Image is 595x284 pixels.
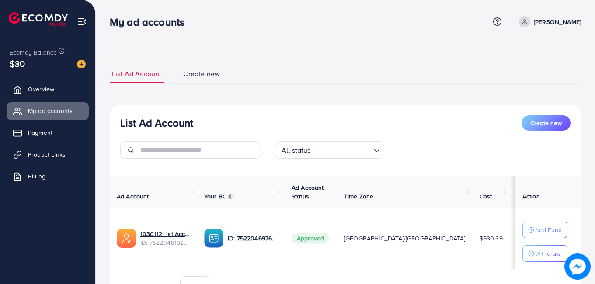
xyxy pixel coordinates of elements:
[140,238,190,247] span: ID: 7522048192293355537
[117,229,136,248] img: ic-ads-acc.e4c84228.svg
[77,17,87,27] img: menu
[535,248,560,259] p: Withdraw
[530,119,562,127] span: Create new
[7,146,89,163] a: Product Links
[522,192,540,201] span: Action
[228,233,278,243] p: ID: 7522046976930856968
[140,229,190,238] a: 1030112_1st Account | Zohaib Bhai_1751363330022
[7,102,89,120] a: My ad accounts
[534,17,581,27] p: [PERSON_NAME]
[344,234,466,243] span: [GEOGRAPHIC_DATA]/[GEOGRAPHIC_DATA]
[515,16,581,27] a: [PERSON_NAME]
[535,225,562,235] p: Add Fund
[522,245,567,262] button: Withdraw
[120,116,193,129] h3: List Ad Account
[10,57,25,70] span: $30
[522,115,571,131] button: Create new
[480,192,492,201] span: Cost
[77,60,86,68] img: image
[480,234,503,243] span: $930.39
[28,128,52,137] span: Payment
[28,172,45,181] span: Billing
[564,253,591,280] img: image
[28,85,54,93] span: Overview
[344,192,373,201] span: Time Zone
[140,229,190,247] div: <span class='underline'>1030112_1st Account | Zohaib Bhai_1751363330022</span></br>75220481922933...
[28,106,73,115] span: My ad accounts
[204,192,234,201] span: Your BC ID
[7,80,89,98] a: Overview
[10,48,57,57] span: Ecomdy Balance
[275,141,384,159] div: Search for option
[292,233,329,244] span: Approved
[28,150,66,159] span: Product Links
[7,168,89,185] a: Billing
[313,142,370,157] input: Search for option
[117,192,149,201] span: Ad Account
[183,69,220,79] span: Create new
[292,183,324,201] span: Ad Account Status
[522,222,567,238] button: Add Fund
[112,69,161,79] span: List Ad Account
[280,144,313,157] span: All status
[9,12,68,26] img: logo
[7,124,89,141] a: Payment
[110,16,191,28] h3: My ad accounts
[204,229,223,248] img: ic-ba-acc.ded83a64.svg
